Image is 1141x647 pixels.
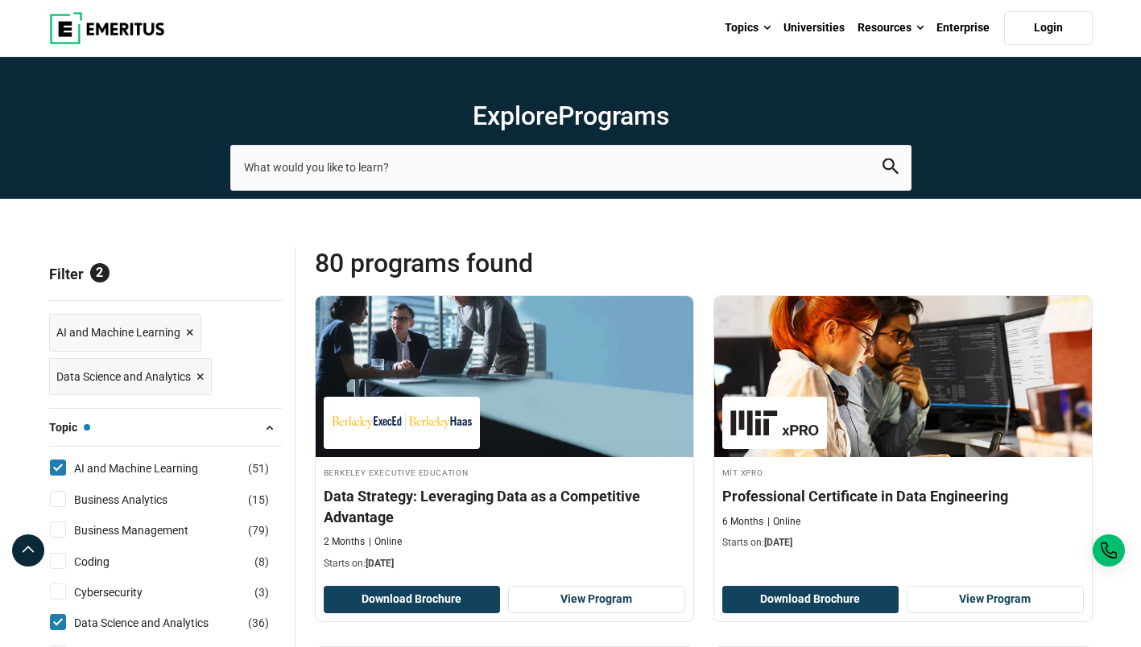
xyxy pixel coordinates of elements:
a: Business Analytics [74,491,200,509]
a: Business Management [74,521,221,539]
a: Data Science and Analytics [74,614,241,632]
p: Online [767,515,800,529]
button: Download Brochure [324,586,501,613]
button: Topic [49,415,282,439]
span: ( ) [248,459,269,477]
a: Login [1004,11,1093,45]
span: ( ) [248,521,269,539]
a: AI and Machine Learning [74,459,230,477]
img: Data Strategy: Leveraging Data as a Competitive Advantage | Online Data Science and Analytics Course [316,296,693,457]
span: ( ) [254,583,269,601]
h1: Explore [230,100,912,132]
a: Data Science and Analytics Course by Berkeley Executive Education - September 4, 2025 Berkeley Ex... [316,296,693,579]
span: Topic [49,418,90,436]
p: Starts on: [722,536,1084,550]
h4: Berkeley Executive Education [324,465,685,479]
span: 36 [252,616,265,629]
span: 2 [90,263,110,282]
a: Data Science and Analytics × [49,358,212,396]
a: AI and Machine Learning × [49,314,201,352]
a: Data Science and Analytics Course by MIT xPRO - September 4, 2025 MIT xPRO MIT xPRO Professional ... [714,296,1092,558]
a: Reset all [232,266,282,286]
p: 2 Months [324,535,365,549]
img: MIT xPRO [730,405,819,441]
span: [DATE] [366,558,394,569]
span: Programs [558,101,669,131]
span: ( ) [248,614,269,632]
span: 3 [258,586,265,599]
a: View Program [508,586,685,613]
p: Online [369,535,402,549]
h4: Professional Certificate in Data Engineering [722,486,1084,506]
span: 80 Programs found [315,247,704,279]
span: Data Science and Analytics [56,368,191,385]
p: Filter [49,247,282,300]
a: Cybersecurity [74,583,175,601]
span: [DATE] [764,537,792,548]
h4: Data Strategy: Leveraging Data as a Competitive Advantage [324,486,685,526]
button: search [883,159,899,177]
h4: MIT xPRO [722,465,1084,479]
span: × [186,321,194,344]
span: 8 [258,555,265,568]
a: View Program [907,586,1084,613]
span: 51 [252,462,265,475]
p: 6 Months [722,515,763,529]
span: ( ) [248,491,269,509]
span: ( ) [254,553,269,571]
button: Download Brochure [722,586,899,613]
img: Professional Certificate in Data Engineering | Online Data Science and Analytics Course [714,296,1092,457]
p: Starts on: [324,557,685,571]
span: AI and Machine Learning [56,323,180,341]
a: search [883,163,899,178]
input: search-page [230,145,912,190]
a: Coding [74,553,142,571]
span: 79 [252,524,265,537]
span: × [196,365,205,389]
span: 15 [252,493,265,506]
img: Berkeley Executive Education [332,405,472,441]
